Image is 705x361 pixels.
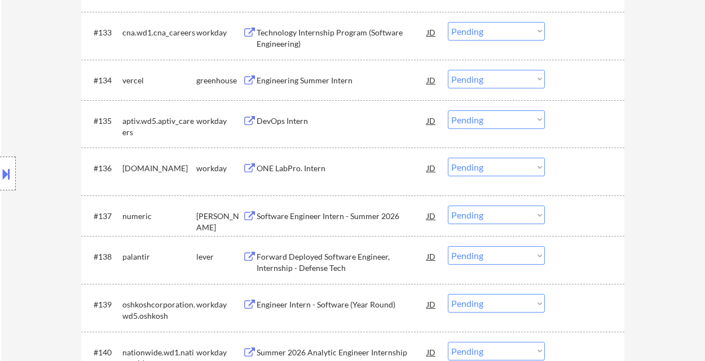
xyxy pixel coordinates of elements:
div: lever [196,251,243,262]
div: workday [196,115,243,127]
div: JD [426,294,437,314]
div: workday [196,299,243,310]
div: #140 [94,347,113,358]
div: #139 [94,299,113,310]
div: JD [426,22,437,42]
div: JD [426,206,437,226]
div: #133 [94,27,113,38]
div: oshkoshcorporation.wd5.oshkosh [122,299,196,321]
div: Software Engineer Intern - Summer 2026 [257,211,427,222]
div: JD [426,158,437,178]
div: workday [196,347,243,358]
div: Summer 2026 Analytic Engineer Internship [257,347,427,358]
div: workday [196,163,243,174]
div: DevOps Intern [257,115,427,127]
div: Engineer Intern - Software (Year Round) [257,299,427,310]
div: greenhouse [196,75,243,86]
div: Technology Internship Program (Software Engineering) [257,27,427,49]
div: JD [426,70,437,90]
div: ONE LabPro. Intern [257,163,427,174]
div: workday [196,27,243,38]
div: [PERSON_NAME] [196,211,243,233]
div: Engineering Summer Intern [257,75,427,86]
div: Forward Deployed Software Engineer, Internship - Defense Tech [257,251,427,273]
div: JD [426,246,437,266]
div: JD [426,110,437,131]
div: cna.wd1.cna_careers [122,27,196,38]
